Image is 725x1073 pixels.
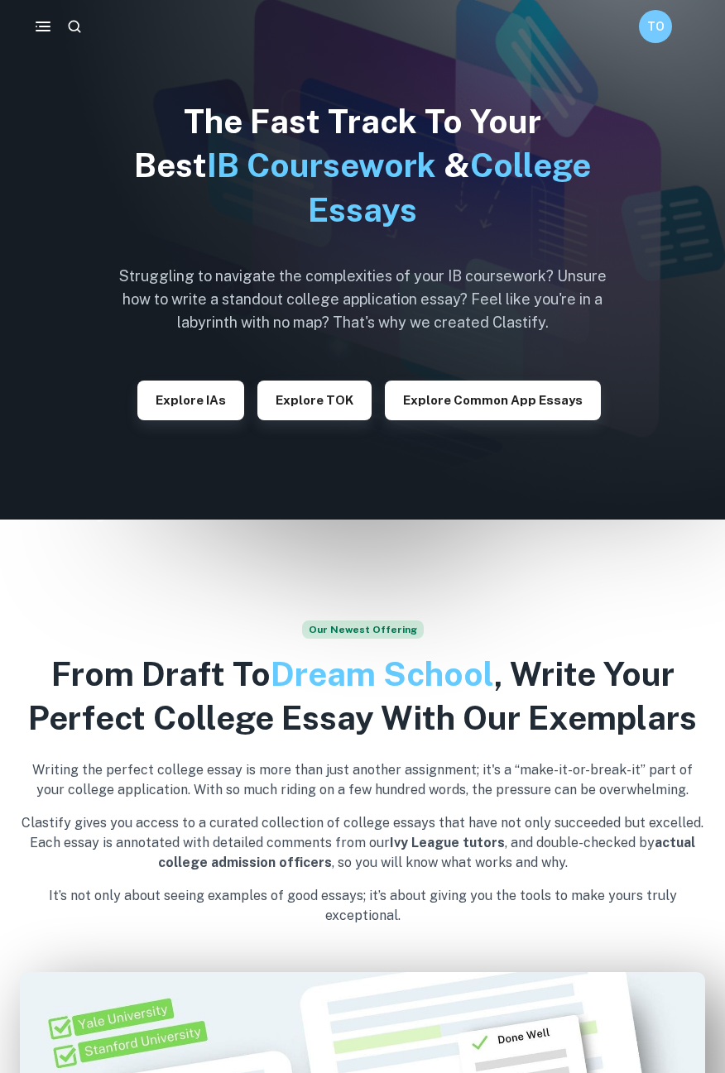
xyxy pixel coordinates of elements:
span: IB Coursework [207,146,436,184]
p: Writing the perfect college essay is more than just another assignment; it's a “make-it-or-break-... [20,760,705,800]
button: TO [639,10,672,43]
a: Explore Common App essays [385,391,601,407]
span: College Essays [308,146,591,228]
button: Explore TOK [257,381,372,420]
button: Explore Common App essays [385,381,601,420]
a: Explore IAs [137,391,244,407]
h1: The Fast Track To Your Best & [106,99,619,232]
span: Our Newest Offering [302,620,424,639]
p: It’s not only about seeing examples of good essays; it’s about giving you the tools to make yours... [20,886,705,926]
h6: TO [646,17,665,36]
button: Explore IAs [137,381,244,420]
b: actual college admission officers [158,835,696,870]
a: Explore TOK [257,391,372,407]
h6: Struggling to navigate the complexities of your IB coursework? Unsure how to write a standout col... [106,265,619,334]
p: Clastify gives you access to a curated collection of college essays that have not only succeeded ... [20,813,705,873]
span: Dream School [271,654,494,693]
h2: From Draft To , Write Your Perfect College Essay With Our Exemplars [20,652,705,740]
b: Ivy League tutors [390,835,505,850]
